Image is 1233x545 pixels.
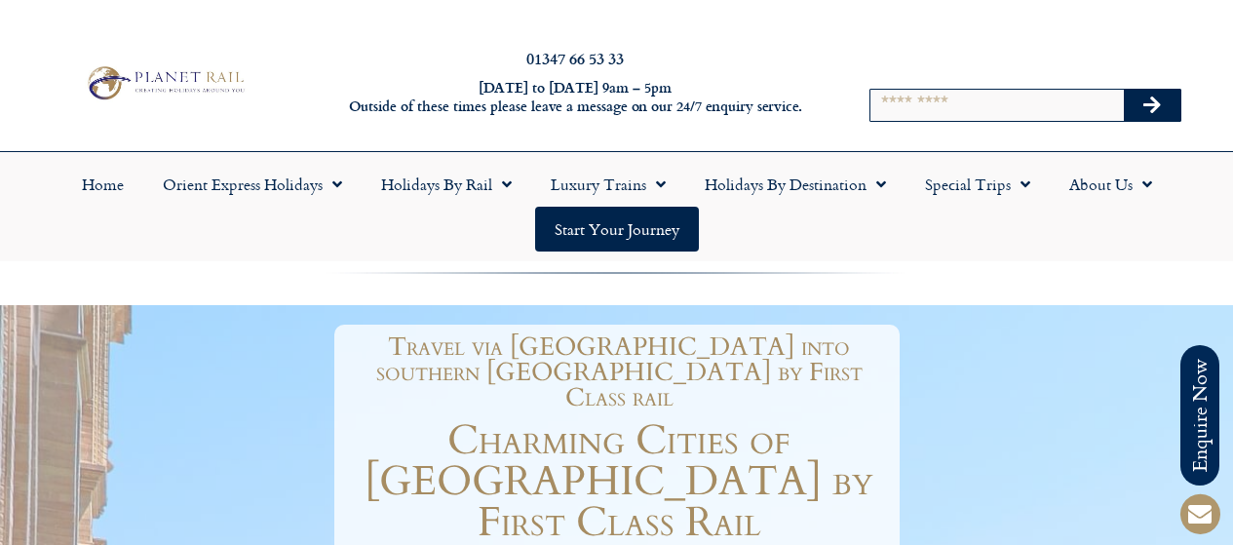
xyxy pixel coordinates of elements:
[905,162,1050,207] a: Special Trips
[349,334,890,410] h1: Travel via [GEOGRAPHIC_DATA] into southern [GEOGRAPHIC_DATA] by First Class rail
[535,207,699,252] a: Start your Journey
[62,162,143,207] a: Home
[81,62,249,103] img: Planet Rail Train Holidays Logo
[526,47,624,69] a: 01347 66 53 33
[333,79,817,115] h6: [DATE] to [DATE] 9am – 5pm Outside of these times please leave a message on our 24/7 enquiry serv...
[143,162,362,207] a: Orient Express Holidays
[1050,162,1172,207] a: About Us
[531,162,685,207] a: Luxury Trains
[10,162,1223,252] nav: Menu
[685,162,905,207] a: Holidays by Destination
[339,420,900,543] h1: Charming Cities of [GEOGRAPHIC_DATA] by First Class Rail
[1124,90,1180,121] button: Search
[362,162,531,207] a: Holidays by Rail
